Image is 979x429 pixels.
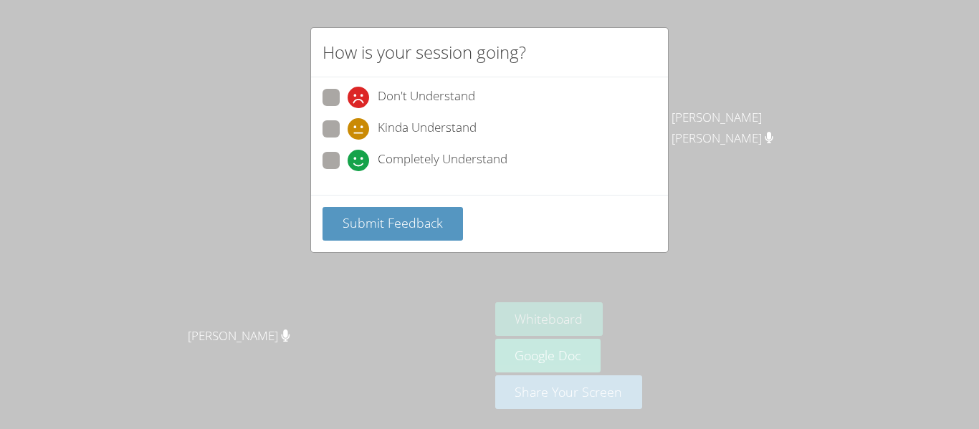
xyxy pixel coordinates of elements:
[323,39,526,65] h2: How is your session going?
[343,214,443,231] span: Submit Feedback
[378,150,507,171] span: Completely Understand
[378,87,475,108] span: Don't Understand
[378,118,477,140] span: Kinda Understand
[323,207,463,241] button: Submit Feedback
